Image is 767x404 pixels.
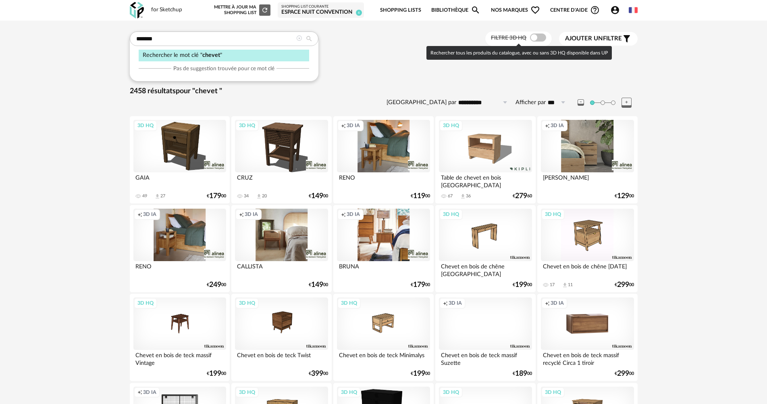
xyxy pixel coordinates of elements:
span: Account Circle icon [610,5,624,15]
div: € 00 [513,282,532,288]
span: Creation icon [137,211,142,218]
span: 6 [356,10,362,16]
span: Creation icon [545,300,550,306]
span: 3D IA [551,300,564,306]
a: 3D HQ Chevet en bois de chêne [DATE] 17 Download icon 11 €29900 [537,205,637,292]
span: 119 [413,193,425,199]
a: 3D HQ Chevet en bois de chêne [GEOGRAPHIC_DATA] €19900 [435,205,535,292]
div: 3D HQ [439,209,463,220]
div: 3D HQ [134,120,157,131]
img: OXP [130,2,144,19]
span: filtre [565,35,622,43]
a: 3D HQ Table de chevet en bois [GEOGRAPHIC_DATA] 67 Download icon 36 €27960 [435,116,535,203]
div: € 00 [615,282,634,288]
span: Download icon [460,193,466,199]
div: 34 [244,193,249,199]
div: Chevet en bois de teck Twist [235,350,328,366]
div: RENO [133,261,226,277]
div: € 00 [207,371,226,377]
span: Download icon [562,282,568,288]
span: 399 [311,371,323,377]
span: 299 [617,371,629,377]
div: RENO [337,172,430,188]
div: Shopping List courante [281,4,360,9]
span: 199 [515,282,527,288]
span: Creation icon [137,389,142,396]
div: BRUNA [337,261,430,277]
img: fr [629,6,638,15]
div: Chevet en bois de chêne [DATE] [541,261,634,277]
div: 11 [568,282,573,288]
div: € 00 [615,371,634,377]
span: 3D IA [143,211,156,218]
a: Creation icon 3D IA RENO €11900 [333,116,433,203]
div: Table de chevet en bois [GEOGRAPHIC_DATA] [439,172,532,188]
label: Afficher par [515,99,546,107]
div: 17 [550,282,555,288]
span: Account Circle icon [610,5,620,15]
div: € 00 [411,282,430,288]
a: Creation icon 3D IA BRUNA €17900 [333,205,433,292]
a: Creation icon 3D IA Chevet en bois de teck massif Suzette €18900 [435,294,535,381]
span: 179 [413,282,425,288]
span: Download icon [256,193,262,199]
div: 3D HQ [337,298,361,308]
span: Refresh icon [261,8,268,12]
span: 199 [209,371,221,377]
a: BibliothèqueMagnify icon [431,1,480,20]
a: Shopping List courante Espace Nuit Convention 6 [281,4,360,16]
div: Mettre à jour ma Shopping List [212,4,270,16]
div: Chevet en bois de teck massif Suzette [439,350,532,366]
div: Chevet en bois de teck massif recyclé Circa 1 tiroir [541,350,634,366]
div: Espace Nuit Convention [281,9,360,16]
a: Shopping Lists [380,1,421,20]
div: GAIA [133,172,226,188]
div: € 00 [513,371,532,377]
div: 3D HQ [439,387,463,398]
a: Creation icon 3D IA RENO €24900 [130,205,230,292]
span: Centre d'aideHelp Circle Outline icon [550,5,600,15]
span: pour "chevet " [176,88,222,95]
span: Creation icon [341,211,346,218]
div: € 00 [615,193,634,199]
span: Creation icon [545,122,550,129]
span: 199 [413,371,425,377]
span: 149 [311,282,323,288]
div: 3D HQ [337,387,361,398]
div: € 00 [309,282,328,288]
span: Heart Outline icon [530,5,540,15]
div: 3D HQ [439,120,463,131]
div: 49 [142,193,147,199]
a: 3D HQ Chevet en bois de teck massif Vintage €19900 [130,294,230,381]
a: Creation icon 3D IA CALLISTA €14900 [231,205,331,292]
div: € 00 [207,193,226,199]
span: 3D IA [347,122,360,129]
div: 3D HQ [235,298,259,308]
span: Filtre 3D HQ [491,35,526,41]
div: 27 [160,193,165,199]
span: Ajouter un [565,36,603,42]
div: 67 [448,193,453,199]
a: Creation icon 3D IA [PERSON_NAME] €12900 [537,116,637,203]
span: Creation icon [341,122,346,129]
div: € 00 [309,371,328,377]
div: [PERSON_NAME] [541,172,634,188]
div: CALLISTA [235,261,328,277]
span: 249 [209,282,221,288]
span: 179 [209,193,221,199]
div: for Sketchup [151,6,182,14]
span: Download icon [154,193,160,199]
span: Creation icon [239,211,244,218]
span: 129 [617,193,629,199]
button: Ajouter unfiltre Filter icon [559,32,638,46]
span: Creation icon [443,300,448,306]
span: 189 [515,371,527,377]
div: 36 [466,193,471,199]
span: Filter icon [622,34,632,44]
div: € 60 [513,193,532,199]
span: 3D IA [347,211,360,218]
span: 3D IA [551,122,564,129]
div: Chevet en bois de chêne [GEOGRAPHIC_DATA] [439,261,532,277]
a: Creation icon 3D IA Chevet en bois de teck massif recyclé Circa 1 tiroir €29900 [537,294,637,381]
label: [GEOGRAPHIC_DATA] par [387,99,456,107]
